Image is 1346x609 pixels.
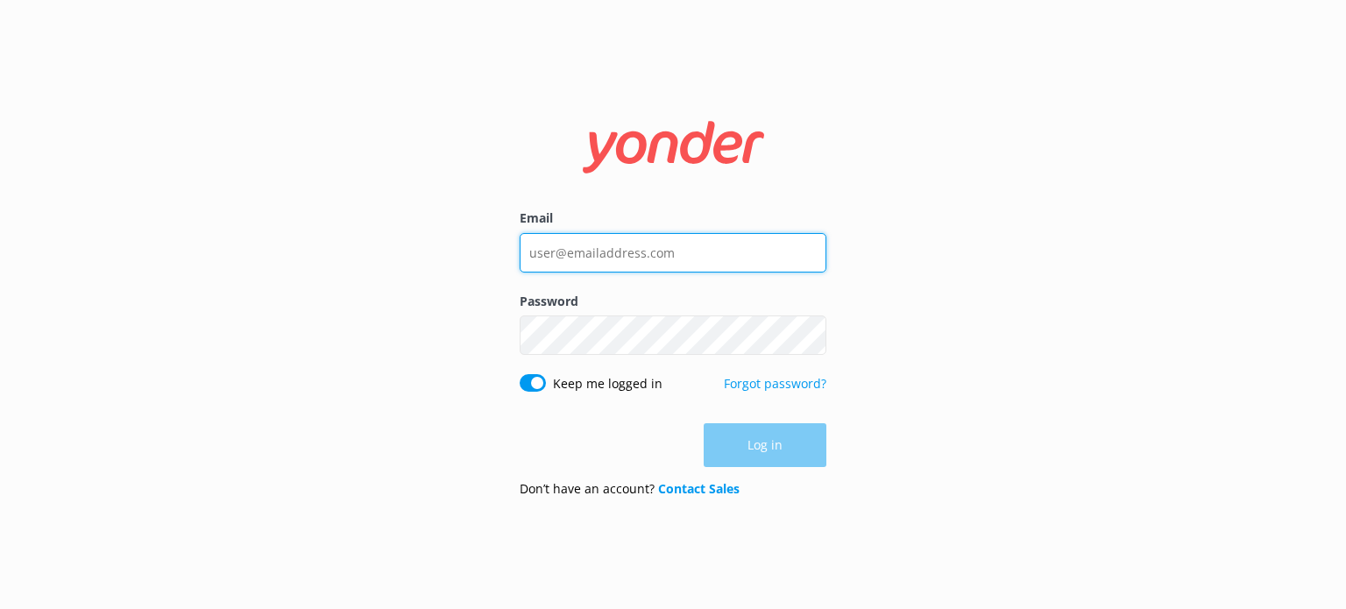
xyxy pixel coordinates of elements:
[520,292,826,311] label: Password
[791,318,826,353] button: Show password
[553,374,662,393] label: Keep me logged in
[520,233,826,273] input: user@emailaddress.com
[658,480,740,497] a: Contact Sales
[520,479,740,499] p: Don’t have an account?
[724,375,826,392] a: Forgot password?
[520,209,826,228] label: Email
